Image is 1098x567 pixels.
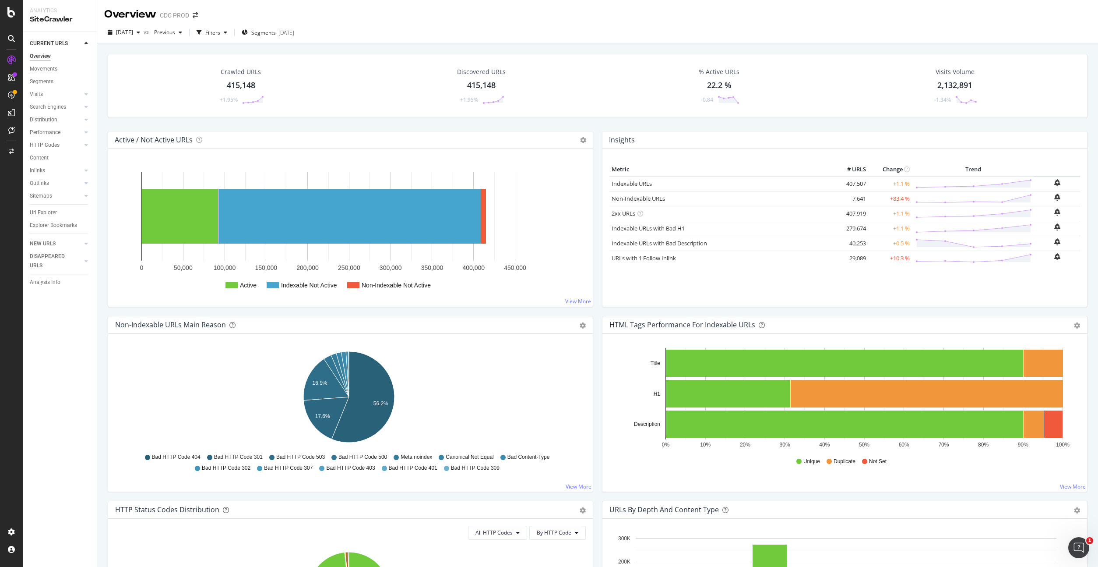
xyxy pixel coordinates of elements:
button: All HTTP Codes [468,526,527,540]
div: HTTP Status Codes Distribution [115,505,219,514]
div: CURRENT URLS [30,39,68,48]
div: [DATE] [278,29,294,36]
a: Url Explorer [30,208,91,217]
td: +83.4 % [868,191,912,206]
i: Options [580,137,586,143]
a: Indexable URLs with Bad Description [612,239,707,247]
text: 450,000 [504,264,526,271]
div: Distribution [30,115,57,124]
a: Visits [30,90,82,99]
div: URLs by Depth and Content Type [609,505,719,514]
span: Bad HTTP Code 403 [326,464,375,472]
div: Visits [30,90,43,99]
a: Indexable URLs with Bad H1 [612,224,685,232]
text: 16.9% [313,380,327,386]
a: Inlinks [30,166,82,175]
div: NEW URLS [30,239,56,248]
text: 30% [780,442,790,448]
div: +1.95% [220,96,238,103]
div: SiteCrawler [30,14,90,25]
text: 56.2% [373,400,388,406]
div: 415,148 [467,80,496,91]
div: Search Engines [30,103,66,112]
a: View More [565,298,591,305]
text: H1 [654,391,661,397]
h4: Active / Not Active URLs [115,134,193,146]
div: gear [580,322,586,329]
div: +1.95% [460,96,478,103]
button: Previous [151,25,186,39]
td: +10.3 % [868,251,912,266]
text: 50% [859,442,869,448]
span: Bad HTTP Code 404 [152,454,201,461]
text: 300K [618,535,630,542]
div: Explorer Bookmarks [30,221,77,230]
a: NEW URLS [30,239,82,248]
div: bell-plus [1054,194,1060,201]
th: # URLS [833,163,868,176]
div: Discovered URLs [457,67,506,76]
text: Non-Indexable Not Active [362,282,431,289]
td: 40,253 [833,236,868,251]
a: URLs with 1 Follow Inlink [612,254,676,262]
td: +0.5 % [868,236,912,251]
span: 1 [1086,537,1093,544]
div: gear [580,507,586,514]
text: 200K [618,559,630,565]
div: Content [30,153,49,163]
text: 0 [140,264,144,271]
div: Segments [30,77,53,86]
div: gear [1074,322,1080,329]
svg: A chart. [115,348,583,450]
span: Bad HTTP Code 307 [264,464,313,472]
svg: A chart. [609,348,1077,450]
div: bell-plus [1054,253,1060,260]
svg: A chart. [115,163,583,300]
a: Indexable URLs [612,180,652,188]
a: HTTP Codes [30,141,82,150]
text: 300,000 [380,264,402,271]
text: 0% [662,442,670,448]
td: 407,919 [833,206,868,221]
a: Search Engines [30,103,82,112]
text: 80% [978,442,989,448]
text: 100,000 [214,264,236,271]
div: bell-plus [1054,179,1060,186]
button: By HTTP Code [529,526,586,540]
span: Previous [151,28,175,36]
a: Outlinks [30,179,82,188]
div: -0.84 [701,96,713,103]
text: 70% [938,442,949,448]
text: 90% [1018,442,1028,448]
text: Description [634,421,660,427]
text: 400,000 [462,264,485,271]
a: Analysis Info [30,278,91,287]
td: 407,507 [833,176,868,191]
span: 2025 Sep. 26th [116,28,133,36]
span: Segments [251,29,276,36]
div: Analysis Info [30,278,60,287]
a: 2xx URLs [612,209,635,217]
span: Bad HTTP Code 309 [451,464,500,472]
a: Explorer Bookmarks [30,221,91,230]
div: Inlinks [30,166,45,175]
div: Crawled URLs [221,67,261,76]
a: View More [1060,483,1086,490]
a: Segments [30,77,91,86]
th: Change [868,163,912,176]
span: Bad HTTP Code 302 [202,464,250,472]
div: 2,132,891 [937,80,972,91]
div: 22.2 % [707,80,732,91]
a: CURRENT URLS [30,39,82,48]
span: Duplicate [834,458,855,465]
td: +1.1 % [868,206,912,221]
div: arrow-right-arrow-left [193,12,198,18]
a: Performance [30,128,82,137]
span: Canonical Not Equal [446,454,493,461]
div: HTTP Codes [30,141,60,150]
span: Meta noindex [401,454,432,461]
div: Sitemaps [30,191,52,201]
